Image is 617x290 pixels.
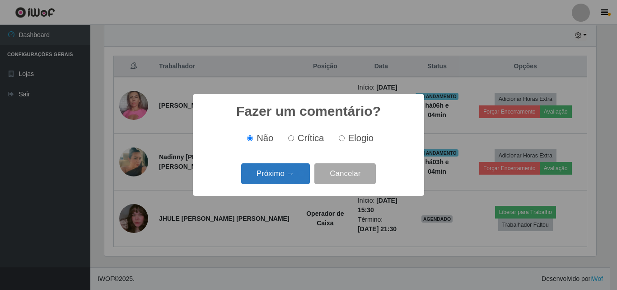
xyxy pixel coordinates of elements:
[241,163,310,185] button: Próximo →
[298,133,324,143] span: Crítica
[257,133,273,143] span: Não
[314,163,376,185] button: Cancelar
[339,135,345,141] input: Elogio
[247,135,253,141] input: Não
[236,103,381,119] h2: Fazer um comentário?
[288,135,294,141] input: Crítica
[348,133,374,143] span: Elogio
